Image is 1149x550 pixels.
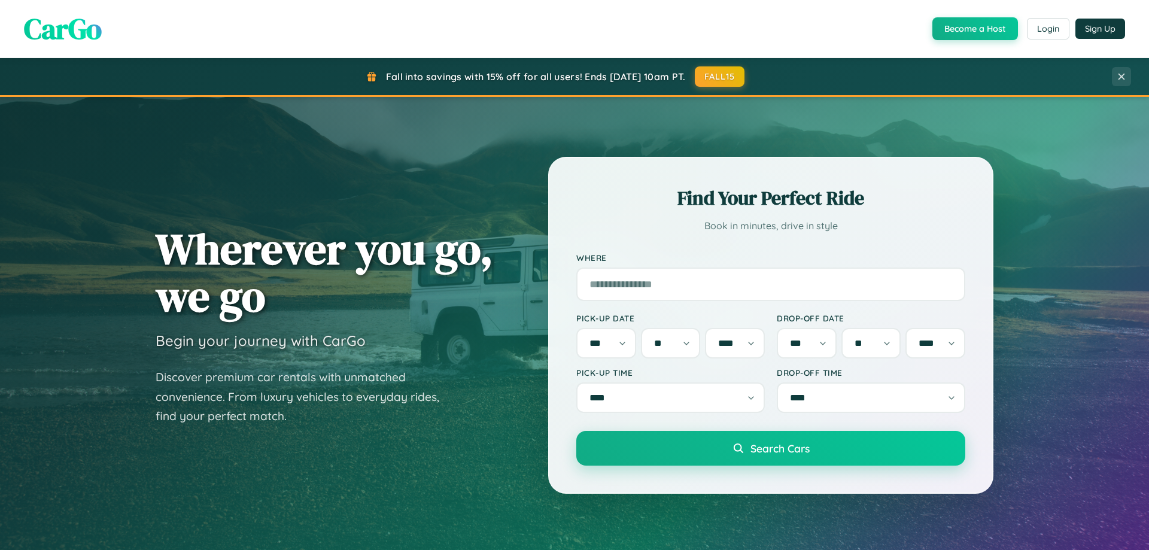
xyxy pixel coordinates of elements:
label: Where [576,253,965,263]
label: Pick-up Time [576,367,765,378]
p: Discover premium car rentals with unmatched convenience. From luxury vehicles to everyday rides, ... [156,367,455,426]
button: Sign Up [1075,19,1125,39]
button: FALL15 [695,66,745,87]
span: Fall into savings with 15% off for all users! Ends [DATE] 10am PT. [386,71,686,83]
h3: Begin your journey with CarGo [156,332,366,350]
label: Pick-up Date [576,313,765,323]
label: Drop-off Date [777,313,965,323]
button: Login [1027,18,1069,39]
h1: Wherever you go, we go [156,225,493,320]
h2: Find Your Perfect Ride [576,185,965,211]
button: Search Cars [576,431,965,466]
p: Book in minutes, drive in style [576,217,965,235]
label: Drop-off Time [777,367,965,378]
span: CarGo [24,9,102,48]
span: Search Cars [750,442,810,455]
button: Become a Host [932,17,1018,40]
